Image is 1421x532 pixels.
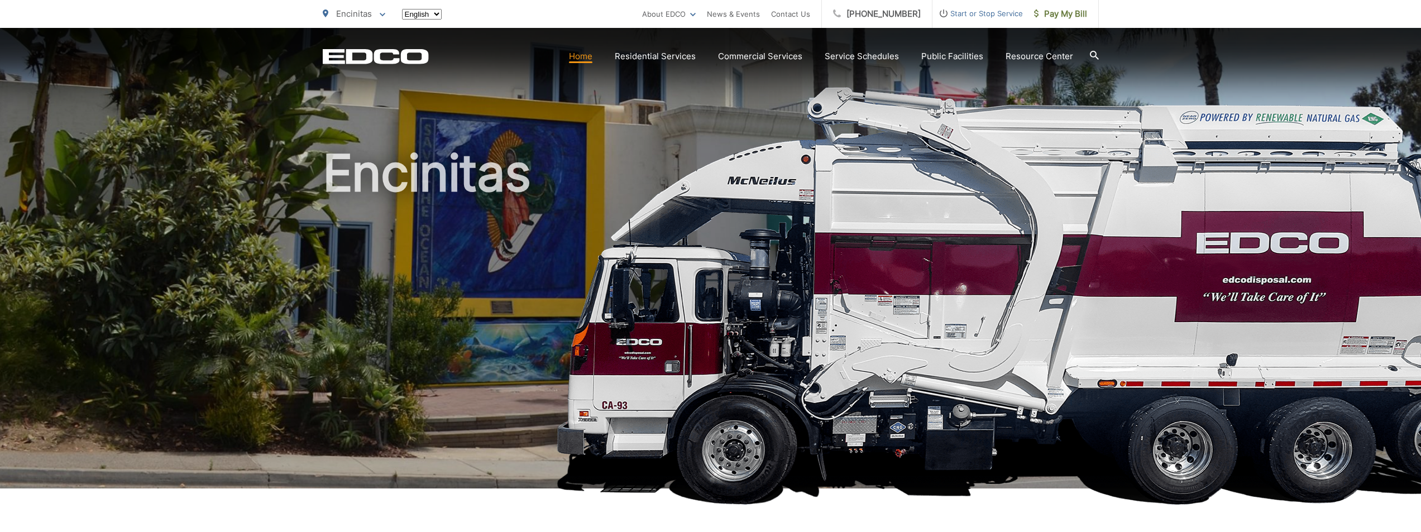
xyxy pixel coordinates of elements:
h1: Encinitas [323,145,1099,499]
a: Service Schedules [825,50,899,63]
a: Commercial Services [718,50,802,63]
a: Public Facilities [921,50,983,63]
a: Contact Us [771,7,810,21]
a: About EDCO [642,7,696,21]
span: Encinitas [336,8,372,19]
a: EDCD logo. Return to the homepage. [323,49,429,64]
span: Pay My Bill [1034,7,1087,21]
a: Home [569,50,592,63]
a: Residential Services [615,50,696,63]
select: Select a language [402,9,442,20]
a: Resource Center [1006,50,1073,63]
a: News & Events [707,7,760,21]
